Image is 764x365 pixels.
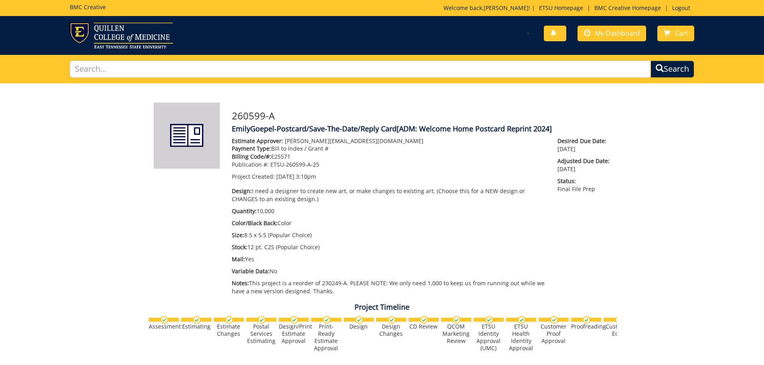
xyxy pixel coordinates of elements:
a: [PERSON_NAME] [484,4,529,12]
p: Final File Prep [557,177,610,193]
span: My Dashboard [595,29,640,38]
p: No [232,267,546,275]
span: Billing Code/#: [232,153,271,160]
p: Yes [232,255,546,263]
img: checkmark [583,316,590,324]
h3: 260599-A [232,111,611,121]
img: Product featured image [154,103,220,169]
p: Bill to Index / Grant # [232,145,546,153]
p: I need a designer to create new art, or make changes to existing art. (Choose this for a NEW desi... [232,187,546,203]
span: Desired Due Date: [557,137,610,145]
p: Color [232,219,546,227]
div: ETSU Identity Approval (UMC) [474,323,504,352]
span: Mail: [232,255,245,263]
img: checkmark [388,316,395,324]
p: 10,000 [232,207,546,215]
span: Variable Data: [232,267,270,275]
div: Estimate Changes [214,323,244,337]
h4: Project Timeline [148,303,617,311]
span: Publication #: [232,161,269,168]
span: Color/Black Back: [232,219,278,227]
img: checkmark [323,316,330,324]
img: checkmark [258,316,265,324]
div: QCOM Marketing Review [441,323,471,345]
div: Print-Ready Estimate Approval [311,323,341,352]
img: checkmark [453,316,460,324]
input: Search... [70,60,651,78]
span: ETSU-260599-A-25 [270,161,319,168]
span: Status: [557,177,610,185]
span: Size: [232,231,244,239]
span: Design: [232,187,252,195]
img: checkmark [550,316,558,324]
img: checkmark [355,316,363,324]
img: checkmark [518,316,525,324]
p: 8.5 x 5.5 (Popular Choice) [232,231,546,239]
div: Estimating [181,323,211,330]
div: ETSU Health Identity Approval [506,323,536,352]
p: E25571 [232,153,546,161]
a: My Dashboard [578,26,646,41]
img: ETSU logo [70,22,173,48]
p: 12 pt. C2S (Popular Choice) [232,243,546,251]
span: Estimate Approver: [232,137,283,145]
div: Customer Proof Approval [539,323,569,345]
a: ETSU Homepage [535,4,587,12]
div: Proofreading [571,323,601,330]
span: Stock: [232,243,247,251]
div: CD Review [409,323,439,330]
p: [DATE] [557,137,610,153]
p: [PERSON_NAME][EMAIL_ADDRESS][DOMAIN_NAME] [232,137,546,145]
div: Customer Edits [604,323,634,337]
span: Cart [675,29,688,38]
div: Assessment [149,323,179,330]
button: Search [651,60,694,78]
p: Welcome back, ! | | | [444,4,694,12]
img: checkmark [160,316,168,324]
h5: BMC Creative [70,4,106,10]
span: Notes: [232,279,249,287]
span: Project Created: [232,173,275,180]
img: checkmark [225,316,233,324]
a: Logout [668,4,694,12]
p: [DATE] [557,157,610,173]
span: Payment Type: [232,145,271,152]
span: [ADM: Welcome Home Postcard Reprint 2024] [397,124,552,133]
a: Cart [657,26,694,41]
span: Quantity: [232,207,257,215]
div: Design/Print Estimate Approval [279,323,309,345]
img: checkmark [485,316,493,324]
span: Adjusted Due Date: [557,157,610,165]
span: [DATE] 3:10pm [276,173,316,180]
a: BMC Creative Homepage [590,4,665,12]
img: checkmark [615,316,623,324]
img: checkmark [420,316,428,324]
img: checkmark [290,316,298,324]
div: Design [344,323,374,330]
h4: EmilyGoepel-Postcard/Save-The-Date/Reply Card [232,125,611,133]
img: checkmark [193,316,201,324]
div: Postal Services Estimating [246,323,276,345]
p: This project is a reorder of 230249-A. PLEASE NOTE: We only need 1,000 to keep us from running ou... [232,279,546,295]
div: Design Changes [376,323,406,337]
